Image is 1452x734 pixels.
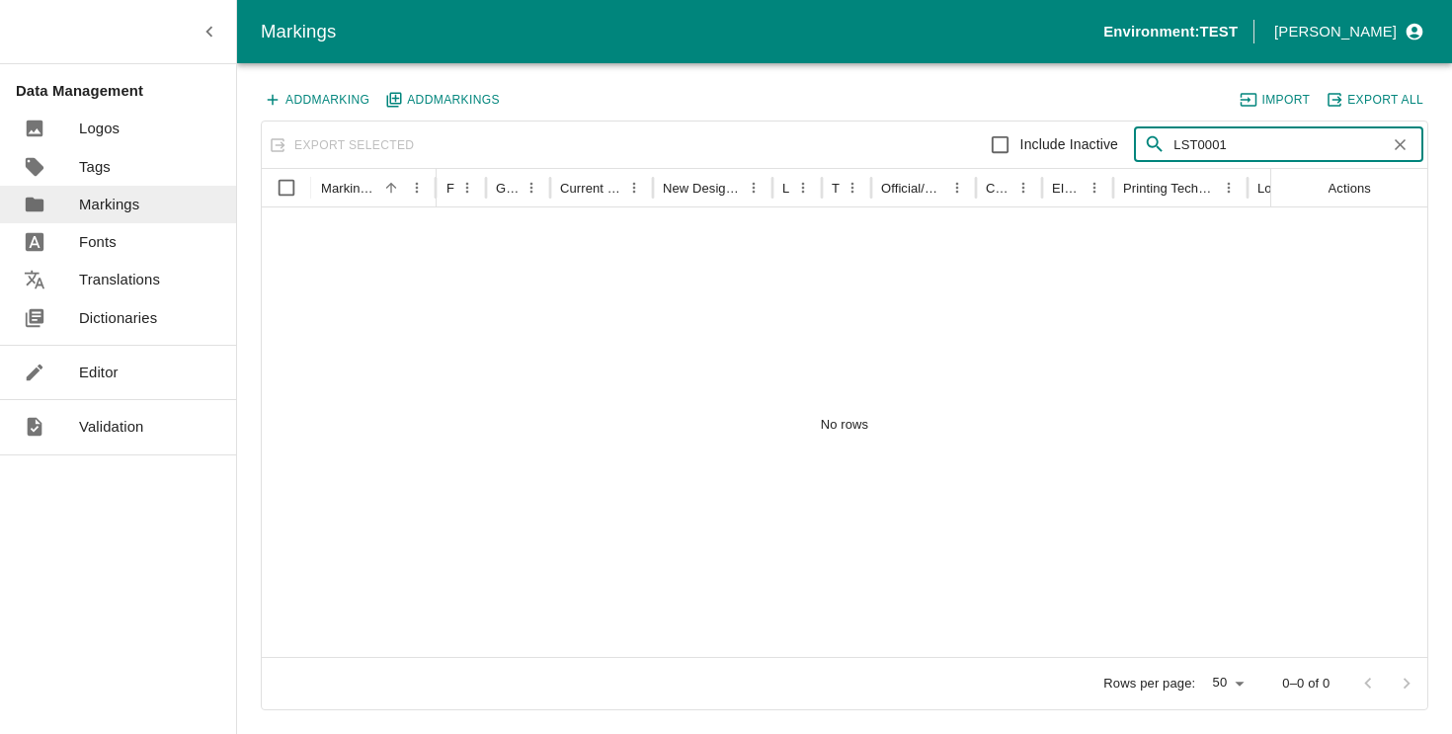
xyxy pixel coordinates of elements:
[832,181,840,196] div: Type
[1203,670,1250,697] div: 50
[321,181,376,196] div: Marking code
[454,175,481,202] button: Face column menu
[79,269,160,290] p: Translations
[741,175,767,202] button: New Designation column menu
[1020,134,1118,155] p: Include Inactive
[79,362,119,383] p: Editor
[79,194,139,215] p: Markings
[1237,87,1315,113] button: import
[881,181,944,196] div: Official/Private
[1173,127,1379,163] input: Search...
[79,231,117,253] p: Fonts
[79,156,111,178] p: Tags
[1103,675,1195,693] p: Rows per page:
[378,175,405,202] button: Sort
[782,181,790,196] div: Link
[1328,181,1370,196] div: Actions
[944,175,971,202] button: Official/Private column menu
[1010,175,1037,202] button: Country column menu
[560,181,621,196] div: Current Name
[1123,181,1216,196] div: Printing Technology
[1082,175,1108,202] button: EID type column menu
[79,118,120,139] p: Logos
[404,175,431,202] button: Marking code column menu
[79,307,157,329] p: Dictionaries
[261,87,374,113] button: AddMarking
[840,175,866,202] button: Type column menu
[1266,15,1428,48] button: profile
[1052,181,1082,196] div: EID type
[1274,21,1397,42] p: [PERSON_NAME]
[382,87,505,113] button: AddMarkings
[1282,675,1330,693] p: 0–0 of 0
[496,181,519,196] div: Gender
[1103,21,1238,42] p: Environment: TEST
[16,80,236,102] p: Data Management
[262,207,1427,642] div: No rows
[1216,175,1243,202] button: Printing Technology column menu
[446,181,454,196] div: Face
[663,181,741,196] div: New Designation
[986,181,1010,196] div: Country
[519,175,545,202] button: Gender column menu
[1323,87,1428,113] button: export
[79,416,144,438] p: Validation
[1257,181,1304,196] div: Logo Name
[790,175,817,202] button: Link column menu
[261,17,1103,46] div: Markings
[621,175,648,202] button: Current Name column menu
